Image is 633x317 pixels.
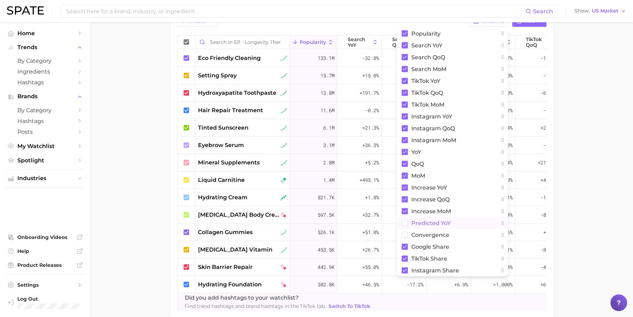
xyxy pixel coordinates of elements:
[323,124,334,132] span: 6.1m
[329,303,370,309] span: Switch to TikTok
[362,228,379,237] span: +51.0%
[397,28,508,276] div: Columns
[280,90,287,96] img: sustained riser
[6,232,85,242] a: Onboarding Videos
[318,263,334,271] span: 442.9k
[17,30,73,37] span: Home
[362,246,379,254] span: +26.7%
[337,36,382,49] button: Search YoY
[198,124,248,132] span: tinted sunscreen
[411,102,444,108] span: TikTok MoM
[6,28,85,39] a: Home
[198,71,237,80] span: setting spray
[198,141,244,149] span: eyebrow serum
[6,155,85,166] a: Spotlight
[280,125,287,131] img: sustained riser
[280,177,287,183] img: rising star
[318,211,334,219] span: 597.5k
[411,268,459,273] span: Instagram Share
[533,8,553,15] span: Search
[362,263,379,271] span: +55.0%
[540,246,557,254] span: -80.9%
[323,141,334,149] span: 3.1m
[7,6,44,15] img: SPATE
[6,246,85,256] a: Help
[540,124,557,132] span: +29.4%
[411,173,425,179] span: MoM
[198,54,261,62] span: eco friendly cleaning
[198,193,247,202] span: hydrating cream
[411,31,441,37] span: Popularity
[17,129,73,135] span: Posts
[359,176,379,184] span: +495.1%
[362,54,379,62] span: -32.0%
[195,36,290,49] input: Search in elf - longevity theme
[17,79,73,86] span: Hashtags
[411,90,443,96] span: TikTok QoQ
[392,37,416,48] span: Search QoQ
[540,89,557,97] span: -61.1%
[538,158,557,167] span: +212.6%
[454,280,468,289] span: +6.9%
[6,116,85,126] a: Hashtags
[17,248,73,254] span: Help
[6,141,85,152] a: My Watchlist
[411,196,450,202] span: Increase QoQ
[280,107,287,114] img: sustained riser
[321,89,334,97] span: 13.8m
[280,194,287,201] img: seasonal riser
[411,220,451,226] span: Predicted YoY
[540,263,557,271] span: -44.8%
[280,281,287,288] img: falling star
[411,208,451,214] span: Increase MoM
[6,280,85,290] a: Settings
[515,36,560,49] button: TikTok QoQ
[17,68,73,75] span: Ingredients
[411,161,424,167] span: QoQ
[348,37,371,48] span: Search YoY
[318,54,334,62] span: 133.1m
[526,37,549,48] span: TikTok QoQ
[323,176,334,184] span: 1.4m
[290,36,337,49] button: Popularity
[17,262,73,268] span: Product Releases
[198,228,253,237] span: collagen gummies
[543,141,557,149] span: -9.7%
[280,212,287,218] img: falling star
[6,42,85,53] button: Trends
[411,256,447,262] span: TikTok Share
[540,280,557,289] span: +61.5%
[185,294,372,302] span: Did you add hashtags to your watchlist?
[365,158,379,167] span: +5.2%
[318,280,334,289] span: 302.8k
[198,211,279,219] span: [MEDICAL_DATA] body cream
[540,54,557,62] span: -13.4%
[17,157,73,164] span: Spotlight
[280,72,287,79] img: sustained riser
[407,280,424,289] span: -17.2%
[280,247,287,253] img: sustained riser
[17,57,73,64] span: by Category
[411,232,449,238] span: convergence
[323,158,334,167] span: 2.8m
[540,193,557,202] span: -13.1%
[17,282,73,288] span: Settings
[540,211,557,219] span: -87.2%
[6,66,85,77] a: Ingredients
[411,54,445,60] span: Search QoQ
[327,302,372,311] a: Switch to TikTok
[17,234,73,240] span: Onboarding Videos
[6,105,85,116] a: by Category
[280,55,287,61] img: sustained riser
[17,175,73,181] span: Industries
[198,89,276,97] span: hydroxyapatite toothpaste
[575,9,590,13] span: Show
[592,9,618,13] span: US Market
[362,71,379,80] span: +15.0%
[318,246,334,254] span: 453.5k
[17,93,73,100] span: Brands
[318,193,334,202] span: 821.7k
[6,294,85,312] a: Log out. Currently logged in with e-mail jenny.zeng@spate.nyc.
[198,280,262,289] span: hydrating foundation
[280,264,287,270] img: falling star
